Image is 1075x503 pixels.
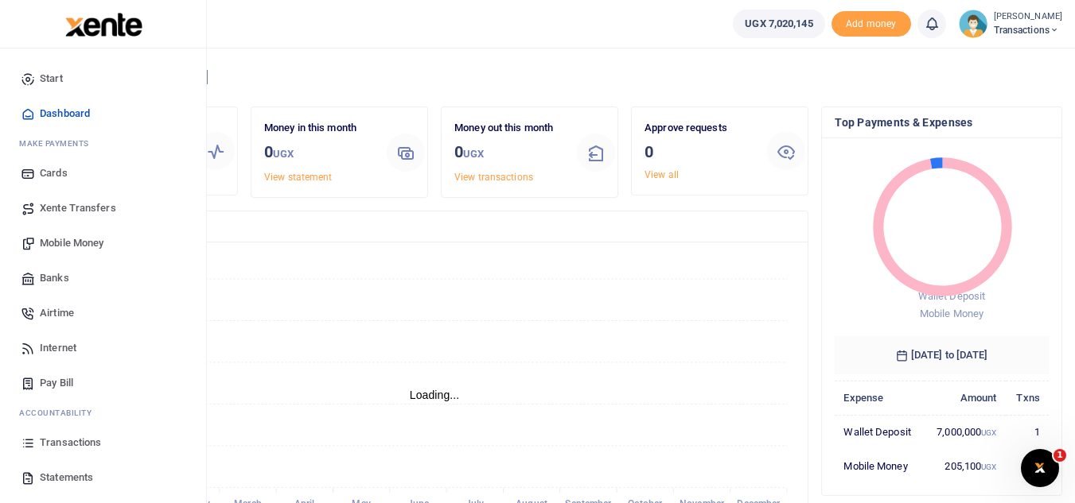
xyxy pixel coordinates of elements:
[40,106,90,122] span: Dashboard
[13,400,193,425] li: Ac
[1006,381,1049,415] th: Txns
[13,460,193,495] a: Statements
[410,389,460,401] text: Loading...
[920,308,983,319] span: Mobile Money
[1006,449,1049,482] td: 2
[264,140,374,166] h3: 0
[13,296,193,331] a: Airtime
[454,140,564,166] h3: 0
[40,71,63,87] span: Start
[835,415,924,449] td: Wallet Deposit
[40,340,76,356] span: Internet
[40,270,69,286] span: Banks
[454,172,533,183] a: View transactions
[13,131,193,156] li: M
[60,68,1062,86] h4: Hello [PERSON_NAME]
[40,435,101,451] span: Transactions
[27,137,89,149] span: ake Payments
[40,305,74,321] span: Airtime
[924,381,1005,415] th: Amount
[40,165,68,181] span: Cards
[1021,449,1059,487] iframe: Intercom live chat
[994,23,1062,37] span: Transactions
[745,16,812,32] span: UGX 7,020,145
[40,470,93,486] span: Statements
[1006,415,1049,449] td: 1
[835,449,924,482] td: Mobile Money
[13,96,193,131] a: Dashboard
[13,156,193,191] a: Cards
[64,17,142,29] a: logo-small logo-large logo-large
[264,172,332,183] a: View statement
[835,336,1049,374] h6: [DATE] to [DATE]
[918,290,985,302] span: Wallet Deposit
[40,375,73,391] span: Pay Bill
[835,381,924,415] th: Expense
[645,120,754,137] p: Approve requests
[13,226,193,261] a: Mobile Money
[13,425,193,460] a: Transactions
[40,235,103,251] span: Mobile Money
[924,415,1005,449] td: 7,000,000
[31,407,92,419] span: countability
[273,148,294,160] small: UGX
[832,11,911,37] span: Add money
[40,200,116,216] span: Xente Transfers
[13,191,193,226] a: Xente Transfers
[832,11,911,37] li: Toup your wallet
[463,148,484,160] small: UGX
[13,61,193,96] a: Start
[13,366,193,400] a: Pay Bill
[835,114,1049,131] h4: Top Payments & Expenses
[959,10,1062,38] a: profile-user [PERSON_NAME] Transactions
[1054,449,1066,462] span: 1
[733,10,824,38] a: UGX 7,020,145
[645,140,754,164] h3: 0
[924,449,1005,482] td: 205,100
[645,169,679,180] a: View all
[959,10,987,38] img: profile-user
[454,120,564,137] p: Money out this month
[726,10,831,38] li: Wallet ballance
[65,13,142,37] img: logo-large
[981,428,996,437] small: UGX
[981,462,996,471] small: UGX
[13,261,193,296] a: Banks
[994,10,1062,24] small: [PERSON_NAME]
[832,17,911,29] a: Add money
[74,218,795,235] h4: Transactions Overview
[13,331,193,366] a: Internet
[264,120,374,137] p: Money in this month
